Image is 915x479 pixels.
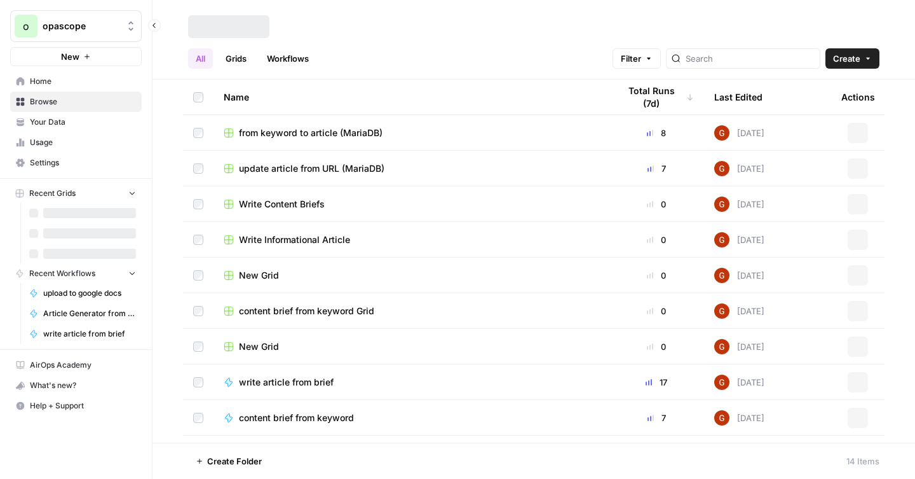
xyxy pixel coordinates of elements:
img: pobvtkb4t1czagu00cqquhmopsq1 [714,410,729,426]
span: content brief from keyword Grid [239,305,374,317]
input: Search [686,52,815,65]
span: Article Generator from KW [43,308,136,319]
span: Browse [30,96,136,108]
span: update article from URL (MariaDB) [239,162,384,175]
div: [DATE] [714,125,764,141]
img: pobvtkb4t1czagu00cqquhmopsq1 [714,232,729,247]
div: Last Edited [714,80,762,115]
span: content brief from keyword [239,412,354,424]
img: pobvtkb4t1czagu00cqquhmopsq1 [714,375,729,390]
a: Workflows [259,48,316,69]
div: 0 [619,198,694,211]
img: pobvtkb4t1czagu00cqquhmopsq1 [714,125,729,141]
span: Recent Grids [29,188,76,199]
div: 0 [619,340,694,353]
div: Actions [841,80,875,115]
div: [DATE] [714,232,764,247]
a: Usage [10,132,142,153]
img: pobvtkb4t1czagu00cqquhmopsq1 [714,268,729,283]
a: All [188,48,213,69]
a: Write Content Briefs [224,198,599,211]
span: o [23,18,29,34]
div: 17 [619,376,694,389]
div: 14 Items [846,455,879,468]
a: from keyword to article (MariaDB) [224,127,599,139]
img: pobvtkb4t1czagu00cqquhmopsq1 [714,197,729,212]
div: [DATE] [714,339,764,354]
a: Settings [10,153,142,173]
div: What's new? [11,376,141,395]
span: Your Data [30,116,136,128]
div: 7 [619,412,694,424]
a: update article from URL (MariaDB) [224,162,599,175]
button: Help + Support [10,396,142,416]
span: Home [30,76,136,87]
div: [DATE] [714,268,764,283]
button: Workspace: opascope [10,10,142,42]
div: Name [224,80,599,115]
div: [DATE] [714,197,764,212]
span: AirOps Academy [30,359,136,371]
div: [DATE] [714,375,764,390]
img: pobvtkb4t1czagu00cqquhmopsq1 [714,303,729,319]
a: write article from brief [224,376,599,389]
a: content brief from keyword Grid [224,305,599,317]
div: [DATE] [714,410,764,426]
a: write article from brief [24,324,142,344]
a: Grids [218,48,254,69]
a: Home [10,71,142,92]
span: Create Folder [207,455,262,468]
button: Create [825,48,879,69]
a: Write Informational Article [224,233,599,246]
span: from keyword to article (MariaDB) [239,127,383,139]
span: write article from brief [43,328,136,340]
span: Write Content Briefs [239,198,325,211]
a: Browse [10,92,142,112]
span: upload to google docs [43,288,136,299]
div: [DATE] [714,303,764,319]
a: upload to google docs [24,283,142,303]
span: Settings [30,157,136,169]
span: Usage [30,137,136,148]
span: New [61,50,79,63]
span: Recent Workflows [29,268,95,279]
img: pobvtkb4t1czagu00cqquhmopsq1 [714,339,729,354]
div: 7 [619,162,694,175]
span: opascope [43,20,119,32]
a: Article Generator from KW [24,303,142,324]
button: Recent Workflows [10,264,142,283]
div: 8 [619,127,694,139]
img: pobvtkb4t1czagu00cqquhmopsq1 [714,161,729,176]
span: New Grid [239,269,279,282]
div: [DATE] [714,161,764,176]
button: Create Folder [188,451,269,471]
span: Help + Support [30,400,136,412]
span: Write Informational Article [239,233,350,246]
button: Filter [613,48,661,69]
span: New Grid [239,340,279,353]
span: Filter [621,52,641,65]
button: New [10,47,142,66]
a: content brief from keyword [224,412,599,424]
span: write article from brief [239,376,334,389]
a: Your Data [10,112,142,132]
button: What's new? [10,375,142,396]
div: 0 [619,269,694,282]
span: Create [833,52,860,65]
a: New Grid [224,340,599,353]
button: Recent Grids [10,184,142,203]
a: New Grid [224,269,599,282]
div: 0 [619,305,694,317]
div: 0 [619,233,694,246]
a: AirOps Academy [10,355,142,375]
div: Total Runs (7d) [619,80,694,115]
